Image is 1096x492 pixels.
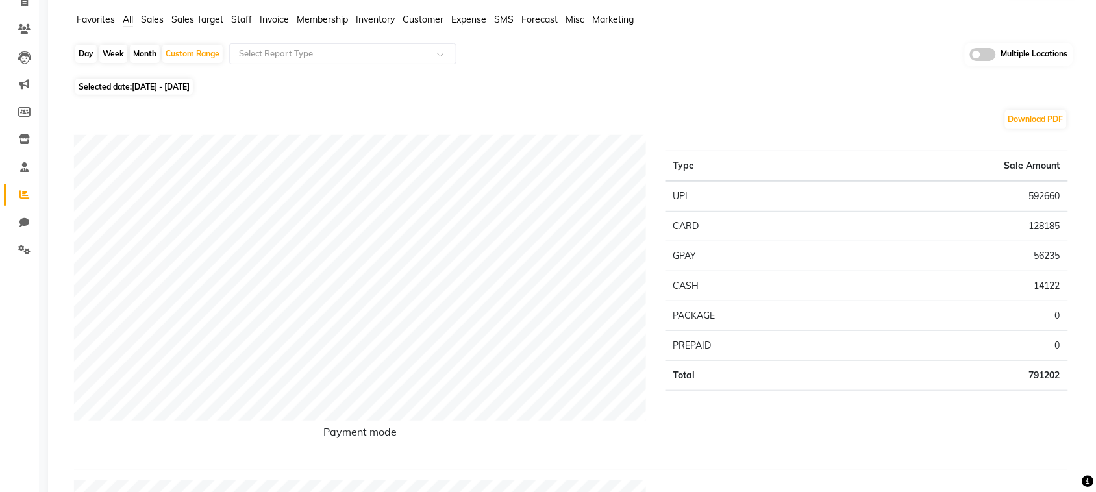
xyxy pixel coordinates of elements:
[231,14,252,25] span: Staff
[845,301,1068,330] td: 0
[99,45,127,63] div: Week
[75,45,97,63] div: Day
[521,14,558,25] span: Forecast
[494,14,514,25] span: SMS
[297,14,348,25] span: Membership
[162,45,223,63] div: Custom Range
[666,151,845,181] th: Type
[666,360,845,390] td: Total
[666,181,845,212] td: UPI
[845,151,1068,181] th: Sale Amount
[666,241,845,271] td: GPAY
[845,241,1068,271] td: 56235
[1005,110,1067,129] button: Download PDF
[666,211,845,241] td: CARD
[566,14,584,25] span: Misc
[260,14,289,25] span: Invoice
[74,426,646,443] h6: Payment mode
[845,271,1068,301] td: 14122
[132,82,190,92] span: [DATE] - [DATE]
[845,360,1068,390] td: 791202
[845,211,1068,241] td: 128185
[141,14,164,25] span: Sales
[77,14,115,25] span: Favorites
[130,45,160,63] div: Month
[75,79,193,95] span: Selected date:
[1001,48,1068,61] span: Multiple Locations
[451,14,486,25] span: Expense
[666,330,845,360] td: PREPAID
[171,14,223,25] span: Sales Target
[666,271,845,301] td: CASH
[845,330,1068,360] td: 0
[845,181,1068,212] td: 592660
[123,14,133,25] span: All
[666,301,845,330] td: PACKAGE
[356,14,395,25] span: Inventory
[592,14,634,25] span: Marketing
[403,14,443,25] span: Customer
